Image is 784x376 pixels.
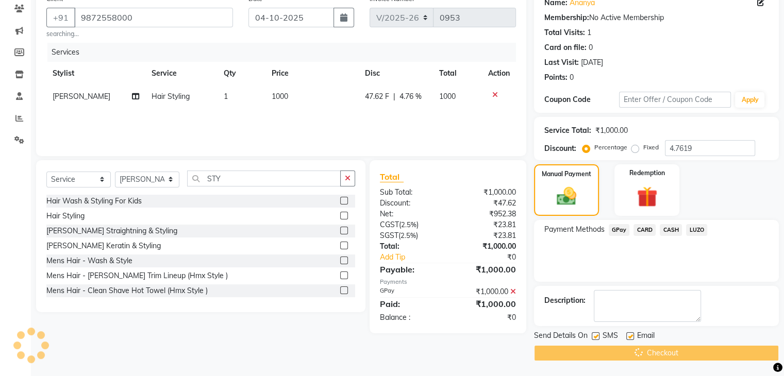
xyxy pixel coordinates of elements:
[448,209,524,219] div: ₹952.38
[544,27,585,38] div: Total Visits:
[581,57,603,68] div: [DATE]
[145,62,218,85] th: Service
[544,12,769,23] div: No Active Membership
[589,42,593,53] div: 0
[735,92,764,108] button: Apply
[46,29,233,39] small: searching...
[633,224,656,236] span: CARD
[53,92,110,101] span: [PERSON_NAME]
[619,92,731,108] input: Enter Offer / Coupon Code
[372,187,448,198] div: Sub Total:
[46,196,142,207] div: Hair Wash & Styling For Kids
[460,252,523,263] div: ₹0
[272,92,288,101] span: 1000
[686,224,707,236] span: LUZO
[187,170,341,186] input: Search or Scan
[46,211,85,221] div: Hair Styling
[603,330,618,343] span: SMS
[544,72,568,83] div: Points:
[629,168,665,178] label: Redemption
[46,241,161,251] div: [PERSON_NAME] Keratin & Styling
[637,330,655,343] span: Email
[380,278,516,286] div: Payments
[46,226,177,236] div: [PERSON_NAME] Straightning & Styling
[74,8,233,27] input: Search by Name/Mobile/Email/Code
[372,230,448,241] div: ( )
[46,62,145,85] th: Stylist
[594,143,627,152] label: Percentage
[660,224,682,236] span: CASH
[223,92,227,101] span: 1
[46,8,75,27] button: +91
[544,143,576,154] div: Discount:
[448,219,524,230] div: ₹23.81
[544,12,589,23] div: Membership:
[534,330,588,343] span: Send Details On
[587,27,591,38] div: 1
[372,286,448,297] div: GPay
[482,62,516,85] th: Action
[448,230,524,241] div: ₹23.81
[433,62,482,85] th: Total
[372,312,448,323] div: Balance :
[46,270,228,281] div: Mens Hair - [PERSON_NAME] Trim Lineup (Hmx Style )
[544,94,619,105] div: Coupon Code
[448,298,524,310] div: ₹1,000.00
[609,224,630,236] span: GPay
[372,298,448,310] div: Paid:
[544,295,586,306] div: Description:
[359,62,433,85] th: Disc
[551,185,582,208] img: _cash.svg
[372,219,448,230] div: ( )
[47,43,524,62] div: Services
[372,209,448,219] div: Net:
[630,184,664,210] img: _gift.svg
[399,91,422,102] span: 4.76 %
[643,143,659,152] label: Fixed
[365,91,389,102] span: 47.62 F
[544,57,579,68] div: Last Visit:
[448,241,524,252] div: ₹1,000.00
[265,62,359,85] th: Price
[448,286,524,297] div: ₹1,000.00
[46,285,208,296] div: Mens Hair - Clean Shave Hot Towel (Hmx Style )
[380,231,398,240] span: SGST
[152,92,190,101] span: Hair Styling
[542,169,591,179] label: Manual Payment
[217,62,265,85] th: Qty
[380,172,404,182] span: Total
[393,91,395,102] span: |
[595,125,628,136] div: ₹1,000.00
[372,252,460,263] a: Add Tip
[544,224,605,235] span: Payment Methods
[439,92,456,101] span: 1000
[46,255,132,266] div: Mens Hair - Wash & Style
[544,125,591,136] div: Service Total:
[570,72,574,83] div: 0
[401,231,416,240] span: 2.5%
[448,263,524,276] div: ₹1,000.00
[401,220,416,229] span: 2.5%
[448,312,524,323] div: ₹0
[380,220,399,229] span: CGST
[372,241,448,252] div: Total:
[372,198,448,209] div: Discount:
[544,42,587,53] div: Card on file:
[372,263,448,276] div: Payable:
[448,198,524,209] div: ₹47.62
[448,187,524,198] div: ₹1,000.00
